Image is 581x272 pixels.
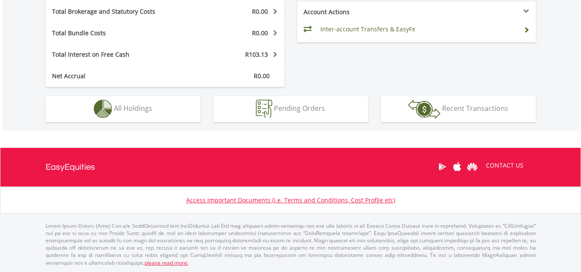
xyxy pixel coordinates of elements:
[94,100,112,118] img: holdings-wht.png
[450,153,465,180] a: Apple
[252,7,268,15] span: R0.00
[144,259,188,266] a: please read more:
[320,23,517,36] td: Inter-account Transfers & EasyFx
[435,153,450,180] a: Google Play
[442,104,508,113] span: Recent Transactions
[114,104,152,113] span: All Holdings
[408,100,440,119] img: transactions-zar-wht.png
[256,100,272,118] img: pending_instructions-wht.png
[480,153,529,177] a: CONTACT US
[46,72,185,80] div: Net Accrual
[46,222,536,266] p: Lorem Ipsum Dolors (Ame) Con a/e SeddOeiusmod tem InciDiduntut Lab Etd mag aliquaen admin veniamq...
[213,96,368,122] button: Pending Orders
[381,96,536,122] button: Recent Transactions
[46,148,95,186] a: EasyEquities
[465,153,480,180] a: Huawei
[46,96,200,122] button: All Holdings
[252,29,268,37] span: R0.00
[46,29,185,37] div: Total Bundle Costs
[186,196,395,204] a: Access Important Documents (i.e. Terms and Conditions, Cost Profile etc)
[46,7,185,16] div: Total Brokerage and Statutory Costs
[254,72,270,80] span: R0.00
[297,8,417,16] div: Account Actions
[274,104,325,113] span: Pending Orders
[245,50,268,58] span: R103.13
[46,50,185,59] div: Total Interest on Free Cash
